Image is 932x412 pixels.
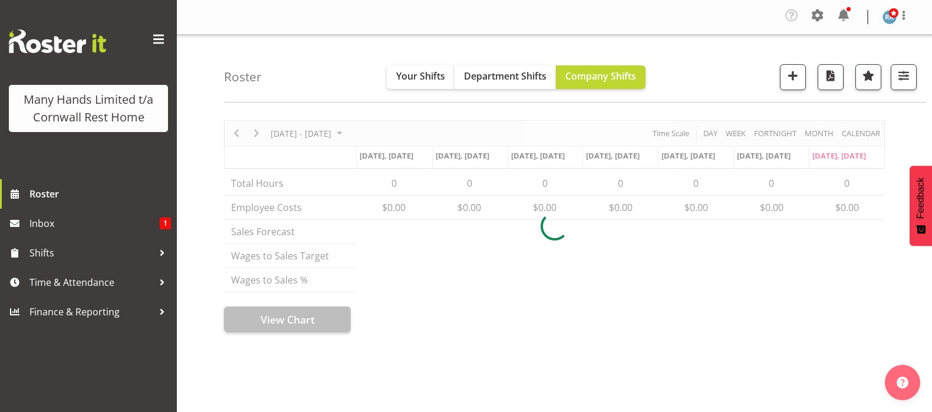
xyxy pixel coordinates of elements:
[160,217,171,229] span: 1
[9,29,106,53] img: Rosterit website logo
[897,377,908,388] img: help-xxl-2.png
[29,244,153,262] span: Shifts
[387,65,455,89] button: Your Shifts
[556,65,646,89] button: Company Shifts
[882,10,897,24] img: reece-rhind280.jpg
[29,215,160,232] span: Inbox
[855,64,881,90] button: Highlight an important date within the roster.
[818,64,844,90] button: Download a PDF of the roster according to the set date range.
[910,166,932,246] button: Feedback - Show survey
[29,185,171,203] span: Roster
[29,303,153,321] span: Finance & Reporting
[915,177,926,219] span: Feedback
[29,273,153,291] span: Time & Attendance
[396,70,445,83] span: Your Shifts
[780,64,806,90] button: Add a new shift
[455,65,556,89] button: Department Shifts
[565,70,636,83] span: Company Shifts
[891,64,917,90] button: Filter Shifts
[464,70,546,83] span: Department Shifts
[21,91,156,126] div: Many Hands Limited t/a Cornwall Rest Home
[224,70,262,84] h4: Roster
